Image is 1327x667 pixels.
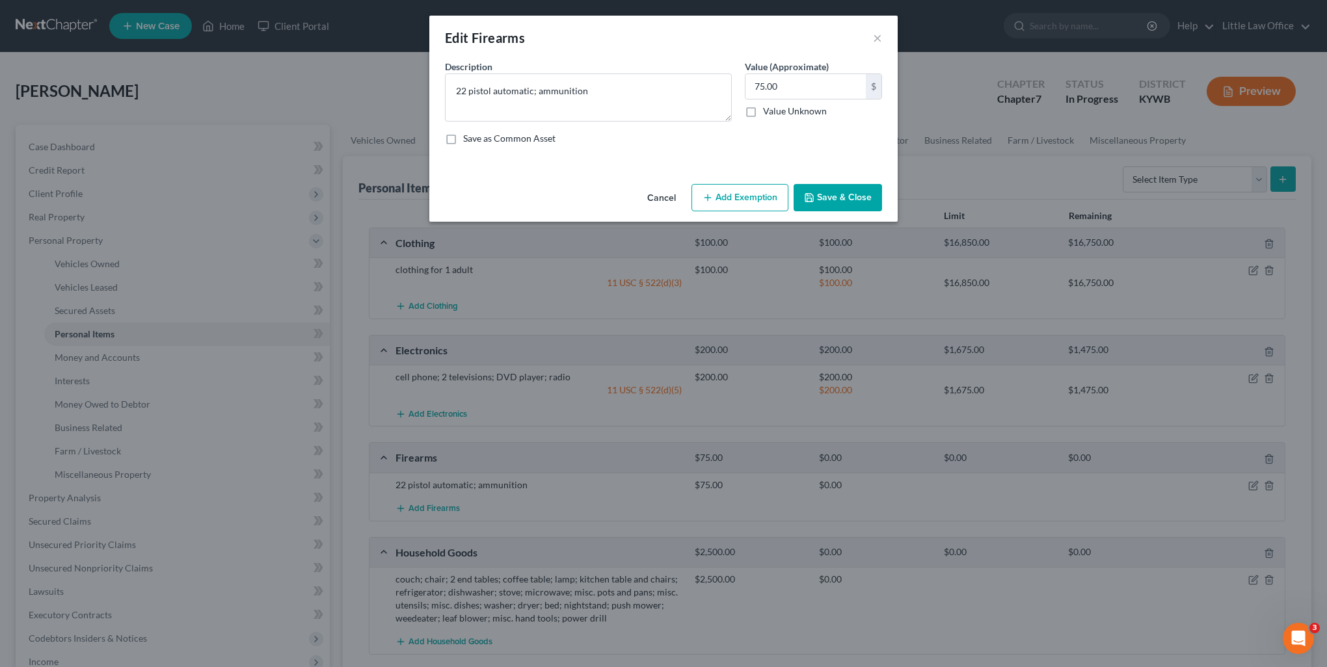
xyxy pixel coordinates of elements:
[1283,623,1314,654] iframe: Intercom live chat
[745,60,829,73] label: Value (Approximate)
[445,61,492,72] span: Description
[866,74,881,99] div: $
[691,184,788,211] button: Add Exemption
[794,184,882,211] button: Save & Close
[463,132,556,145] label: Save as Common Asset
[763,105,827,118] label: Value Unknown
[1309,623,1320,633] span: 3
[445,29,525,47] div: Edit Firearms
[873,30,882,46] button: ×
[637,185,686,211] button: Cancel
[745,74,866,99] input: 0.00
